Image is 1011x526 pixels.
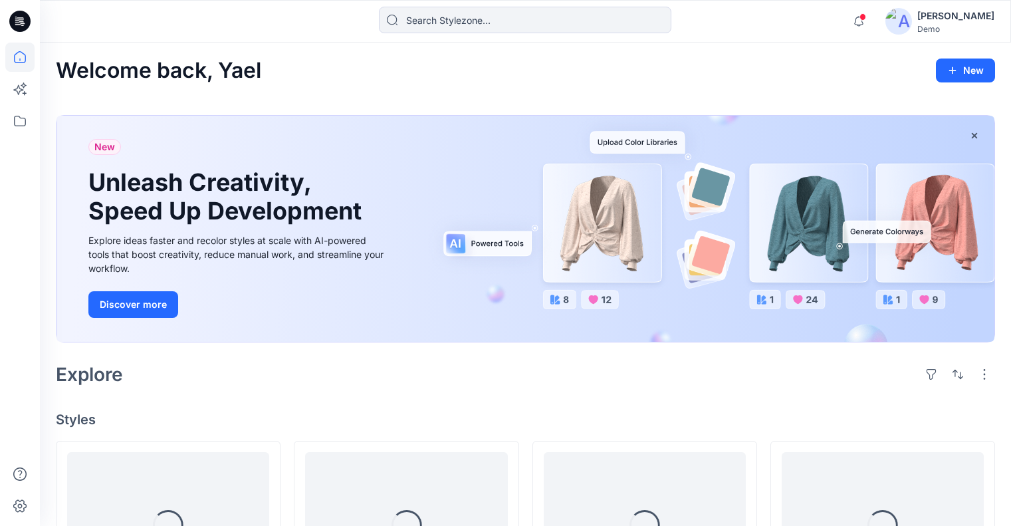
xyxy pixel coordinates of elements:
img: avatar [885,8,912,35]
div: Demo [917,24,994,34]
h4: Styles [56,412,995,428]
span: New [94,139,115,155]
h1: Unleash Creativity, Speed Up Development [88,168,368,225]
div: Explore ideas faster and recolor styles at scale with AI-powered tools that boost creativity, red... [88,233,388,275]
input: Search Stylezone… [379,7,671,33]
h2: Explore [56,364,123,385]
button: New [936,59,995,82]
a: Discover more [88,291,388,318]
button: Discover more [88,291,178,318]
div: [PERSON_NAME] [917,8,994,24]
h2: Welcome back, Yael [56,59,261,83]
